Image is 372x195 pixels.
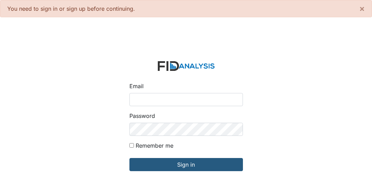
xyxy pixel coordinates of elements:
[129,112,155,120] label: Password
[359,3,365,13] span: ×
[136,141,173,150] label: Remember me
[129,158,243,171] input: Sign in
[158,61,215,71] img: logo-2fc8c6e3336f68795322cb6e9a2b9007179b544421de10c17bdaae8622450297.svg
[129,82,144,90] label: Email
[352,0,372,17] button: ×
